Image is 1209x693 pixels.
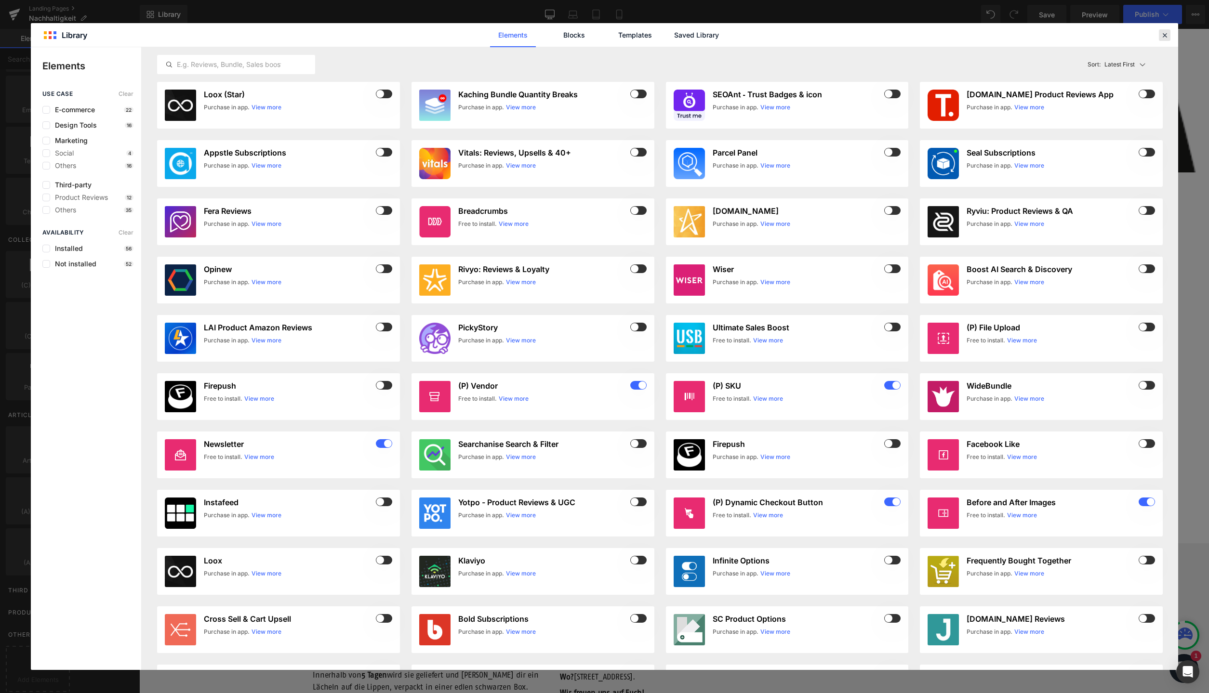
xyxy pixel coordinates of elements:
h3: Rivyo: Reviews & Loyalty [458,264,628,274]
div: Purchase in app. [204,278,250,287]
a: Explore Blocks [444,444,531,463]
h3: (P) SKU [713,381,883,391]
img: stamped.jpg [674,206,705,237]
span: Third-party [50,181,92,189]
div: Purchase in app. [458,453,504,461]
div: Purchase in app. [967,103,1012,112]
a: View more [506,511,536,520]
a: View more [252,628,281,636]
p: Und besucht uns doch einfach in unserem : [DATE] bis [DATE] 10-18 Uhr. [421,613,649,638]
a: View more [760,628,790,636]
div: Free to install. [204,394,242,403]
p: 22 [124,107,133,113]
a: View more [506,103,536,112]
strong: Hofladen [566,615,596,623]
a: View more [1007,511,1037,520]
a: View more [244,394,274,403]
a: View more [252,511,281,520]
span: Availability [42,229,84,236]
p: 56 [124,246,133,251]
h3: Vitals: Reviews, Upsells & 40+ [458,148,628,157]
p: 4 [126,150,133,156]
div: Purchase in app. [713,569,758,578]
img: bold.jpg [419,614,451,645]
h3: Before and After Images [967,497,1137,507]
img: 911edb42-71e6-4210-8dae-cbf10c40066b.png [419,264,451,296]
div: Purchase in app. [967,394,1012,403]
p: Berlin Event Network e.V., Friedrichshain-Kreuzberger Unternehmerverein e.V., fwd: Bundesvereinig... [96,275,973,288]
a: View more [1014,278,1044,287]
p: Kundenservice [668,576,896,589]
img: gempages_464227264272270525-d7dbad09-95b2-450f-8b7b-320a5e395534.png [674,614,705,645]
h3: Klaviyo [458,556,628,565]
a: Konfigurator [195,601,238,609]
h3: PickyStory [458,323,628,332]
img: 1eba8361-494e-4e64-aaaa-f99efda0f44d.png [928,90,959,121]
img: PickyStory.png [419,323,451,354]
h3: Ryviu: Product Reviews & QA [967,206,1137,216]
div: Element 1 von 3 [173,553,401,668]
p: or Drag & Drop elements from left sidebar [261,471,809,477]
img: Firepush.png [165,381,196,412]
span: Not installed [50,260,96,268]
img: SmartSearch.png [419,439,451,471]
a: View more [753,511,783,520]
span: Unser Anspruch ist die Kreation nachhaltiger Erlebnisse. Unsere Gäste nehmen großartige Erinnerun... [96,174,973,195]
a: View more [760,220,790,228]
p: [STREET_ADDRESS]. [421,642,649,654]
img: instafeed.jpg [165,497,196,529]
a: View more [760,161,790,170]
a: View more [252,220,281,228]
div: Free to install. [458,220,497,228]
a: View more [506,453,536,461]
div: Purchase in app. [458,278,504,287]
div: Element 2 von 3 [421,553,649,670]
img: wiser.jpg [674,264,705,296]
h3: LAI Product Amazon Reviews [204,323,374,332]
strong: Live-Chat [714,599,746,607]
h3: Yotpo - Product Reviews & UGC [458,497,628,507]
h3: Seal Subscriptions [967,148,1137,157]
strong: 99€ [514,599,526,607]
img: 3d6d78c5-835f-452f-a64f-7e63b096ca19.png [674,323,705,354]
a: View more [252,336,281,345]
h3: SC Product Options [713,614,883,624]
h3: [DOMAIN_NAME] Reviews [967,614,1137,624]
a: View more [1014,220,1044,228]
h3: Boost AI Search & Discovery [967,264,1137,274]
a: Saved Library [674,23,719,47]
a: View more [506,336,536,345]
p: 35 [124,207,133,213]
div: Purchase in app. [204,336,250,345]
strong: Rezeptur, Etikett und Namen [186,613,283,621]
span: NACHHALTIGKEITSSTRATEGIE [351,217,429,228]
img: klaviyo.jpg [419,556,451,587]
span: Product Reviews [50,194,108,201]
div: Purchase in app. [458,103,504,112]
h3: Fera Reviews [204,206,374,216]
img: 35472539-a713-48dd-a00c-afbdca307b79.png [928,264,959,296]
div: Purchase in app. [967,628,1012,636]
img: CMry4dSL_YIDEAE=.png [165,323,196,354]
p: Über unseren kannst du uns direkt erreichen! [668,597,896,610]
span: Sort: [1088,61,1101,68]
h3: Searchanise Search & Filter [458,439,628,449]
div: Purchase in app. [204,569,250,578]
h3: Cross Sell & Cart Upsell [204,614,374,624]
img: 4b6b591765c9b36332c4e599aea727c6_512x512.png [165,206,196,237]
img: cross-sell.jpg [165,614,196,645]
div: Purchase in app. [967,278,1012,287]
h3: Parcel Panel [713,148,883,157]
h3: Opinew [204,264,374,274]
h3: (P) Vendor [458,381,628,391]
a: Add Single Section [539,444,625,463]
a: View more [252,278,281,287]
div: Purchase in app. [713,278,758,287]
h3: Firepush [204,381,374,391]
img: infinite-options.jpg [674,556,705,587]
a: View more [753,394,783,403]
p: Unser ermöglicht es dir, eine individualisierte Flasche mit deiner [PERSON_NAME] zu erstellen. [173,599,401,636]
img: opinew.jpg [165,264,196,296]
h3: Appstle Subscriptions [204,148,374,157]
a: View more [1014,569,1044,578]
